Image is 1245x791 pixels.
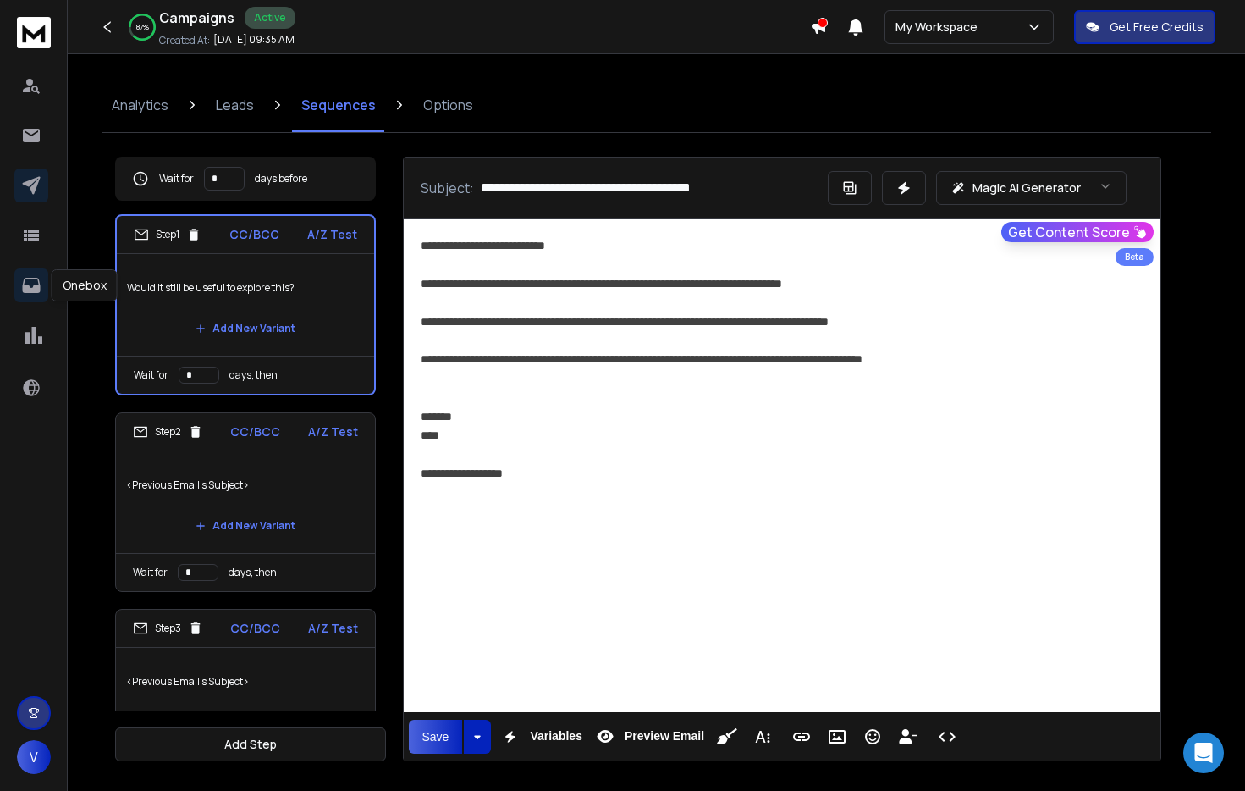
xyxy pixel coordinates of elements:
[711,720,743,754] button: Clean HTML
[182,705,309,739] button: Add New Variant
[423,95,473,115] p: Options
[621,729,708,744] span: Preview Email
[159,172,194,185] p: Wait for
[746,720,779,754] button: More Text
[494,720,586,754] button: Variables
[291,78,386,132] a: Sequences
[1116,248,1154,266] div: Beta
[159,8,234,28] h1: Campaigns
[936,171,1127,205] button: Magic AI Generator
[133,424,203,440] div: Step 2
[785,720,818,754] button: Insert Link (⌘K)
[1110,19,1204,36] p: Get Free Credits
[182,509,309,543] button: Add New Variant
[213,33,295,47] p: [DATE] 09:35 AM
[526,729,586,744] span: Variables
[821,720,853,754] button: Insert Image (⌘P)
[126,462,365,509] p: <Previous Email's Subject>
[413,78,483,132] a: Options
[1074,10,1215,44] button: Get Free Credits
[115,214,376,395] li: Step1CC/BCCA/Z TestWould it still be useful to explore this?Add New VariantWait fordays, then
[216,95,254,115] p: Leads
[230,423,280,440] p: CC/BCC
[857,720,889,754] button: Emoticons
[308,423,358,440] p: A/Z Test
[1183,733,1224,773] div: Open Intercom Messenger
[115,609,376,750] li: Step3CC/BCCA/Z Test<Previous Email's Subject>Add New Variant
[133,566,168,579] p: Wait for
[409,720,463,754] button: Save
[206,78,264,132] a: Leads
[308,620,358,637] p: A/Z Test
[17,740,51,774] button: V
[127,264,364,312] p: Would it still be useful to explore this?
[136,22,149,32] p: 87 %
[255,172,307,185] p: days before
[126,658,365,705] p: <Previous Email's Subject>
[159,34,210,47] p: Created At:
[895,19,984,36] p: My Workspace
[229,226,279,243] p: CC/BCC
[229,368,278,382] p: days, then
[52,269,118,301] div: Onebox
[112,95,168,115] p: Analytics
[115,412,376,592] li: Step2CC/BCCA/Z Test<Previous Email's Subject>Add New VariantWait fordays, then
[17,17,51,48] img: logo
[102,78,179,132] a: Analytics
[972,180,1081,196] p: Magic AI Generator
[230,620,280,637] p: CC/BCC
[1001,222,1154,242] button: Get Content Score
[245,7,295,29] div: Active
[134,227,201,242] div: Step 1
[133,621,203,636] div: Step 3
[182,312,309,346] button: Add New Variant
[307,226,357,243] p: A/Z Test
[301,95,376,115] p: Sequences
[589,720,708,754] button: Preview Email
[134,368,168,382] p: Wait for
[229,566,277,579] p: days, then
[892,720,924,754] button: Insert Unsubscribe Link
[115,727,386,761] button: Add Step
[931,720,963,754] button: Code View
[421,178,474,198] p: Subject:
